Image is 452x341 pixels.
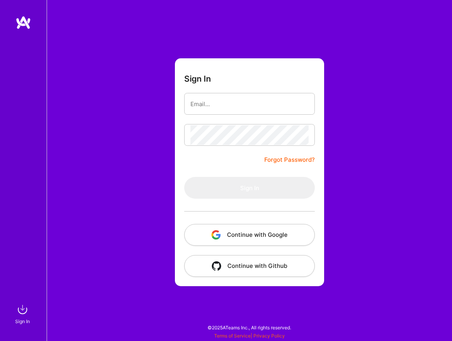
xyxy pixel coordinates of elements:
[47,318,452,337] div: © 2025 ATeams Inc., All rights reserved.
[190,94,309,114] input: Email...
[16,16,31,30] img: logo
[15,302,30,317] img: sign in
[264,155,315,164] a: Forgot Password?
[184,74,211,84] h3: Sign In
[214,333,285,339] span: |
[184,224,315,246] button: Continue with Google
[214,333,251,339] a: Terms of Service
[212,261,221,271] img: icon
[184,177,315,199] button: Sign In
[16,302,30,325] a: sign inSign In
[211,230,221,240] img: icon
[15,317,30,325] div: Sign In
[253,333,285,339] a: Privacy Policy
[184,255,315,277] button: Continue with Github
